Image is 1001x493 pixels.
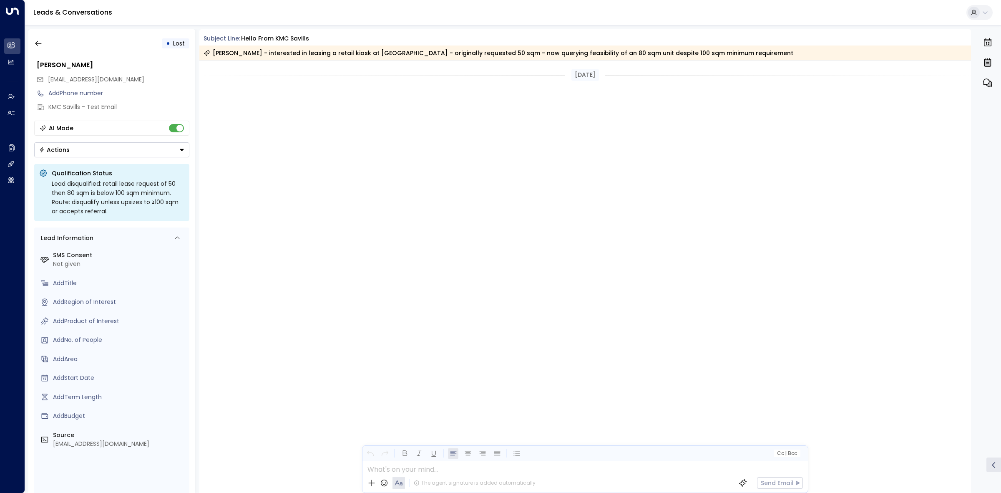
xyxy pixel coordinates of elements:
[571,69,599,81] div: [DATE]
[53,279,186,288] div: AddTitle
[241,34,309,43] div: Hello from KMC Savills
[785,450,787,456] span: |
[52,169,184,177] p: Qualification Status
[38,234,93,243] div: Lead Information
[777,450,797,456] span: Cc Bcc
[48,103,189,111] div: KMC Savills - Test Email
[204,49,793,57] div: [PERSON_NAME] - interested in leasing a retail kiosk at [GEOGRAPHIC_DATA] - originally requested ...
[365,448,375,459] button: Undo
[53,412,186,420] div: AddBudget
[53,355,186,364] div: AddArea
[204,34,240,43] span: Subject Line:
[33,8,112,17] a: Leads & Conversations
[52,179,184,216] div: Lead disqualified: retail lease request of 50 then 80 sqm is below 100 sqm minimum. Route: disqua...
[414,479,536,487] div: The agent signature is added automatically
[53,298,186,306] div: AddRegion of Interest
[53,317,186,326] div: AddProduct of Interest
[53,393,186,402] div: AddTerm Length
[173,39,185,48] span: Lost
[48,75,144,84] span: seizethegalaxy@gmail.com
[39,146,70,154] div: Actions
[53,431,186,440] label: Source
[34,142,189,157] div: Button group with a nested menu
[380,448,390,459] button: Redo
[773,450,800,458] button: Cc|Bcc
[48,75,144,83] span: [EMAIL_ADDRESS][DOMAIN_NAME]
[53,260,186,268] div: Not given
[53,440,186,448] div: [EMAIL_ADDRESS][DOMAIN_NAME]
[34,142,189,157] button: Actions
[53,374,186,382] div: AddStart Date
[166,36,170,51] div: •
[37,60,189,70] div: [PERSON_NAME]
[53,251,186,260] label: SMS Consent
[49,124,73,132] div: AI Mode
[48,89,189,98] div: AddPhone number
[53,336,186,344] div: AddNo. of People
